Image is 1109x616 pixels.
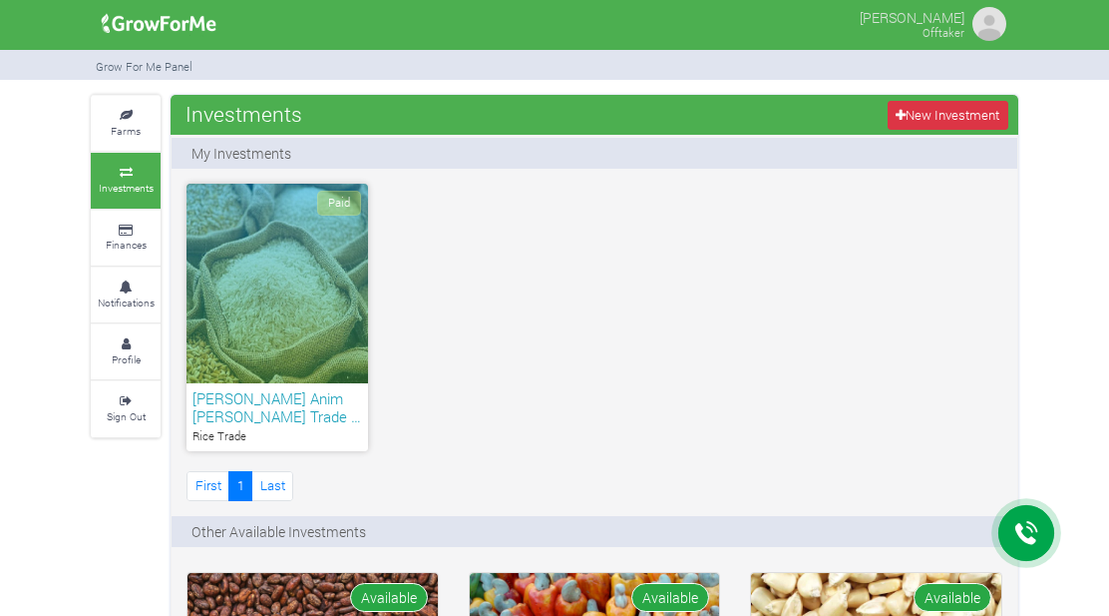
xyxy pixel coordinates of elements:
span: Paid [317,191,361,216]
a: First [186,471,229,500]
a: New Investment [888,101,1008,130]
small: Profile [112,352,141,366]
span: Available [914,583,991,612]
p: Other Available Investments [191,521,366,542]
span: Investments [181,94,307,134]
p: Rice Trade [192,428,362,445]
small: Farms [111,124,141,138]
a: Profile [91,324,161,379]
small: Finances [106,238,147,252]
a: Notifications [91,268,161,322]
a: 1 [228,471,252,500]
a: Paid [PERSON_NAME] Anim [PERSON_NAME] Trade … Rice Trade [186,184,368,451]
small: Grow For Me Panel [96,59,192,74]
small: Offtaker [923,25,964,40]
nav: Page Navigation [186,471,293,500]
a: Investments [91,153,161,208]
img: growforme image [95,4,223,44]
small: Notifications [98,296,155,309]
span: Available [350,583,428,612]
a: Farms [91,96,161,151]
a: Finances [91,211,161,266]
a: Last [251,471,293,500]
p: [PERSON_NAME] [860,4,964,28]
a: Sign Out [91,381,161,436]
small: Investments [99,181,154,195]
span: Available [631,583,709,612]
img: growforme image [969,4,1009,44]
p: My Investments [191,143,291,164]
small: Sign Out [107,409,146,423]
h6: [PERSON_NAME] Anim [PERSON_NAME] Trade … [192,389,362,425]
